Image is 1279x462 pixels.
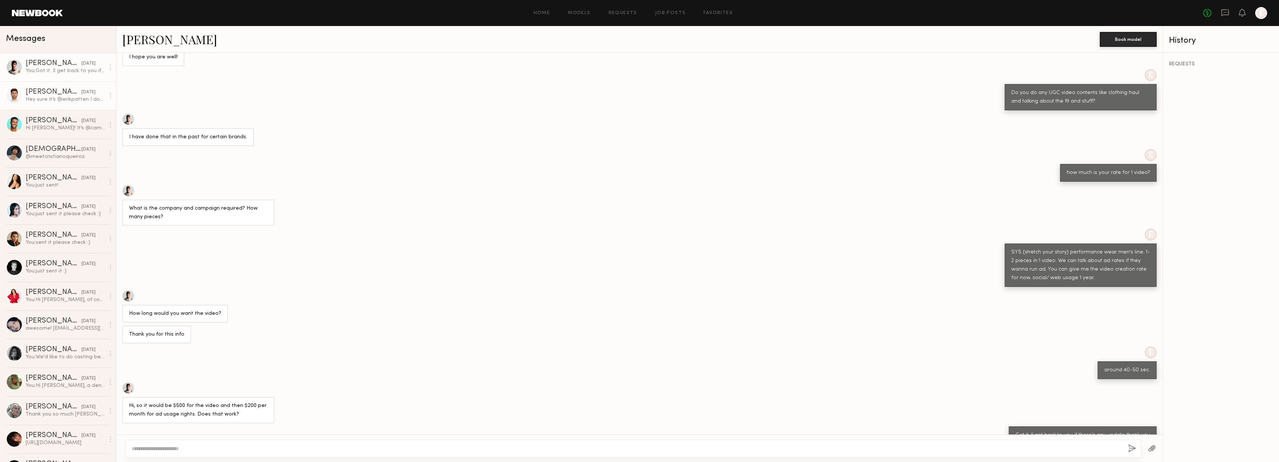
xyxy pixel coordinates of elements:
[26,182,105,189] div: You: just sent!
[26,67,105,74] div: You: Got it. Il get back to you if there’s any update thank you
[1067,169,1150,177] div: how much is your rate for 1 video?
[1255,7,1267,19] a: E
[122,31,217,47] a: [PERSON_NAME]
[703,11,733,16] a: Favorites
[26,232,81,239] div: [PERSON_NAME]
[26,325,105,332] div: awesome! [EMAIL_ADDRESS][DOMAIN_NAME]
[81,89,96,96] div: [DATE]
[81,261,96,268] div: [DATE]
[26,439,105,446] div: [URL][DOMAIN_NAME]
[1104,366,1150,375] div: around 40-50 sec.
[1169,36,1273,45] div: History
[534,11,550,16] a: Home
[1100,36,1157,42] a: Book model
[81,404,96,411] div: [DATE]
[81,289,96,296] div: [DATE]
[26,239,105,246] div: You: sent it please check :)
[129,133,247,142] div: I have done that in the past for certain brands.
[26,203,81,210] div: [PERSON_NAME]
[129,310,221,318] div: How long would you want the video?
[81,203,96,210] div: [DATE]
[26,146,81,153] div: [DEMOGRAPHIC_DATA][PERSON_NAME]
[81,60,96,67] div: [DATE]
[26,60,81,67] div: [PERSON_NAME]
[655,11,686,16] a: Job Posts
[26,260,81,268] div: [PERSON_NAME]
[129,330,184,339] div: Thank you for this info
[26,375,81,382] div: [PERSON_NAME]
[81,432,96,439] div: [DATE]
[26,268,105,275] div: You: just sent it :)
[81,146,96,153] div: [DATE]
[609,11,637,16] a: Requests
[81,232,96,239] div: [DATE]
[1015,431,1150,440] div: Got it. Il get back to you if there’s any update thank you
[26,317,81,325] div: [PERSON_NAME]
[81,375,96,382] div: [DATE]
[26,125,105,132] div: Hi [PERSON_NAME]! It’s @cam3kings
[26,88,81,96] div: [PERSON_NAME]
[6,35,45,43] span: Messages
[26,96,105,103] div: Hey sure it’s @erikpatten I don’t have a huge following and normally create UGC for brands to pos...
[1011,248,1150,282] div: SYS (stretch your story) performance wear men's line. 1-2 pieces in 1 video. We can talk about ad...
[26,346,81,353] div: [PERSON_NAME]
[81,175,96,182] div: [DATE]
[129,204,268,222] div: What is the company and campaign required? How many pieces?
[129,53,178,62] div: I hope you are well!
[26,432,81,439] div: [PERSON_NAME]
[26,289,81,296] div: [PERSON_NAME]
[26,382,105,389] div: You: Hi [PERSON_NAME], a denim brand based in [GEOGRAPHIC_DATA] is looking for a tiktok live show...
[26,411,105,418] div: Thank you so much [PERSON_NAME] !!!!
[81,117,96,125] div: [DATE]
[1100,32,1157,47] button: Book model
[26,353,105,361] div: You: We'd like to do casting before the live show so if you can come by for a casting near downto...
[26,117,81,125] div: [PERSON_NAME]
[26,296,105,303] div: You: Hi [PERSON_NAME], of course! Np, just let me know the time you can come by for a casting the...
[81,318,96,325] div: [DATE]
[26,403,81,411] div: [PERSON_NAME]
[26,210,105,217] div: You: just sent it please check :)
[1011,89,1150,106] div: Do you do any UGC video contents like clothing haul and talking about the fit and stuff?
[26,153,105,160] div: @meetcristianoqueiroz
[568,11,590,16] a: Models
[26,174,81,182] div: [PERSON_NAME]
[1169,62,1273,67] div: REQUESTS
[81,346,96,353] div: [DATE]
[129,402,268,419] div: Hi, so it would be $500 for the video and then $200 per month for ad usage rights. Does that work?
